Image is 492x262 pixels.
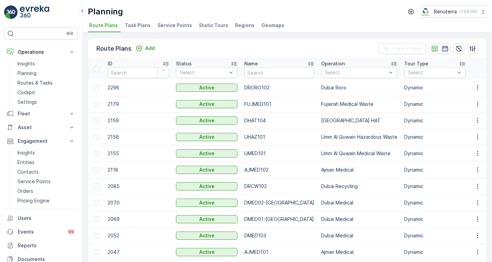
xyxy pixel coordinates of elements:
td: Umm Al Quwain Medical Waste [318,145,401,162]
p: Events [18,228,63,235]
button: Active [176,133,237,141]
input: Search [244,67,314,78]
button: Operations [4,45,78,59]
td: Umm Al Quwain Hazardous Waste [318,129,401,145]
p: Select [325,69,387,76]
button: Renuterra(+04:00) [421,5,487,18]
p: Active [199,216,215,223]
span: Static Tours [199,22,228,29]
a: Cockpit [15,88,78,97]
p: Active [199,199,215,206]
div: Toggle Row Selected [94,101,99,107]
p: Planning [88,6,123,17]
td: Dynamic [401,195,469,211]
div: Toggle Row Selected [94,233,99,238]
td: Dubai Medical [318,211,401,227]
div: Toggle Row Selected [94,118,99,123]
p: Status [176,60,192,67]
td: 2118 [104,162,173,178]
td: 2155 [104,145,173,162]
td: Dynamic [401,178,469,195]
button: Active [176,116,237,125]
p: Asset [18,124,64,131]
p: Fleet [18,110,64,117]
td: Dynamic [401,211,469,227]
span: Geomaps [261,22,284,29]
p: Insights [17,149,35,156]
a: Events99 [4,225,78,239]
p: Clear Filters [392,45,422,52]
button: Active [176,149,237,158]
img: logo [4,5,18,19]
p: Active [199,134,215,140]
p: Active [199,117,215,124]
a: Insights [15,148,78,158]
td: Dynamic [401,79,469,96]
p: Entities [17,159,35,166]
div: Toggle Row Selected [94,134,99,140]
p: Active [199,183,215,190]
td: FUJMED101 [241,96,318,112]
button: Add [133,44,158,52]
p: Reports [18,242,75,249]
td: Dynamic [401,162,469,178]
p: Active [199,150,215,157]
p: Operations [18,49,64,55]
p: Active [199,84,215,91]
button: Engagement [4,134,78,148]
p: Cockpit [17,89,35,96]
td: Dynamic [401,112,469,129]
p: Active [199,101,215,108]
p: Active [199,249,215,255]
p: Planning [17,70,37,77]
p: Pricing Engine [17,197,50,204]
a: Settings [15,97,78,107]
p: Users [18,215,75,222]
td: Dynamic [401,244,469,260]
td: 2052 [104,227,173,244]
td: DRCW102 [241,178,318,195]
p: Select [180,69,227,76]
input: Search [108,67,169,78]
td: Ajman Medical [318,244,401,260]
button: Active [176,215,237,223]
button: Asset [4,121,78,134]
td: Dynamic [401,96,469,112]
p: Add [145,45,155,52]
p: Engagement [18,138,64,145]
p: ID [108,60,112,67]
p: Route Plans [96,44,132,53]
button: Active [176,166,237,174]
span: Service Points [158,22,192,29]
button: Active [176,100,237,108]
td: AJMED102 [241,162,318,178]
td: DMED103 [241,227,318,244]
p: Orders [17,188,33,195]
img: Screenshot_2024-07-26_at_13.33.01.png [421,8,431,15]
span: Route Plans [89,22,118,29]
td: 2069 [104,211,173,227]
div: Toggle Row Selected [94,200,99,205]
td: 2085 [104,178,173,195]
img: logo_light-DOdMpM7g.png [20,5,49,19]
button: Clear Filters [379,43,426,54]
a: Orders [15,186,78,196]
td: 2047 [104,244,173,260]
td: Dynamic [401,129,469,145]
button: Active [176,84,237,92]
a: Planning [15,68,78,78]
p: Select [408,69,455,76]
a: Entities [15,158,78,167]
p: Operation [321,60,345,67]
a: Reports [4,239,78,252]
td: Dubai Recycling [318,178,401,195]
p: ( +04:00 ) [460,9,477,14]
td: Ajman Medical [318,162,401,178]
a: Users [4,211,78,225]
td: [GEOGRAPHIC_DATA] HAT [318,112,401,129]
td: DRORO102 [241,79,318,96]
td: UMED101 [241,145,318,162]
div: Toggle Row Selected [94,249,99,255]
p: Renuterra [434,8,457,15]
td: AJMED101 [241,244,318,260]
